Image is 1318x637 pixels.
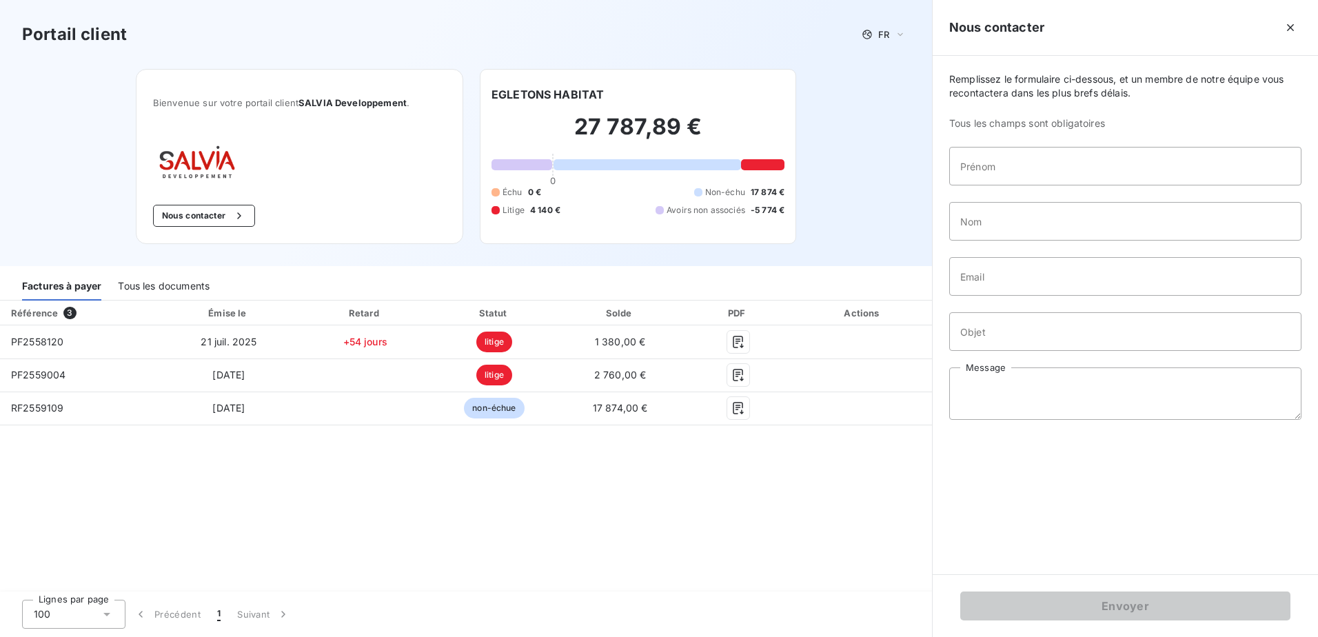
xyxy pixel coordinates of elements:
[949,312,1301,351] input: placeholder
[298,97,407,108] span: SALVIA Developpement
[949,117,1301,130] span: Tous les champs sont obligatoires
[229,600,298,629] button: Suivant
[153,141,241,183] img: Company logo
[125,600,209,629] button: Précédent
[503,204,525,216] span: Litige
[530,204,560,216] span: 4 140 €
[63,307,76,319] span: 3
[960,591,1290,620] button: Envoyer
[22,272,101,301] div: Factures à payer
[476,365,512,385] span: litige
[949,257,1301,296] input: placeholder
[118,272,210,301] div: Tous les documents
[797,306,929,320] div: Actions
[550,175,556,186] span: 0
[153,205,255,227] button: Nous contacter
[594,369,647,381] span: 2 760,00 €
[217,607,221,621] span: 1
[11,402,63,414] span: RF2559109
[476,332,512,352] span: litige
[22,22,127,47] h3: Portail client
[212,402,245,414] span: [DATE]
[11,336,63,347] span: PF2558120
[878,29,889,40] span: FR
[491,113,784,154] h2: 27 787,89 €
[491,86,604,103] h6: EGLETONS HABITAT
[11,369,65,381] span: PF2559004
[949,147,1301,185] input: placeholder
[153,97,446,108] span: Bienvenue sur votre portail client .
[667,204,745,216] span: Avoirs non associés
[464,398,524,418] span: non-échue
[303,306,427,320] div: Retard
[751,186,784,199] span: 17 874 €
[343,336,387,347] span: +54 jours
[161,306,297,320] div: Émise le
[503,186,523,199] span: Échu
[34,607,50,621] span: 100
[528,186,541,199] span: 0 €
[560,306,679,320] div: Solde
[11,307,58,318] div: Référence
[705,186,745,199] span: Non-échu
[949,202,1301,241] input: placeholder
[949,72,1301,100] span: Remplissez le formulaire ci-dessous, et un membre de notre équipe vous recontactera dans les plus...
[595,336,646,347] span: 1 380,00 €
[949,18,1044,37] h5: Nous contacter
[209,600,229,629] button: 1
[751,204,784,216] span: -5 774 €
[212,369,245,381] span: [DATE]
[685,306,791,320] div: PDF
[201,336,256,347] span: 21 juil. 2025
[433,306,555,320] div: Statut
[593,402,648,414] span: 17 874,00 €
